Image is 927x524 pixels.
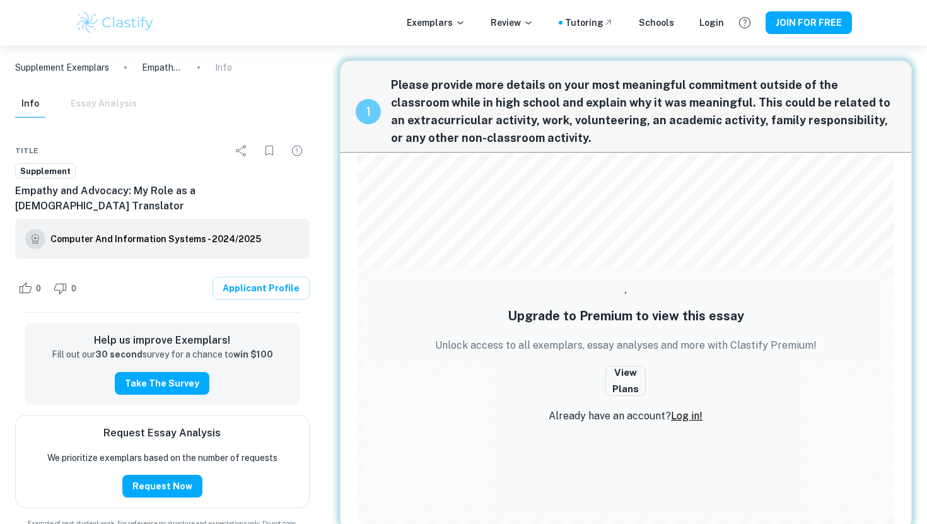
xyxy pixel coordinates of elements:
span: Title [15,145,38,156]
div: Dislike [50,278,83,298]
button: View Plans [605,366,646,396]
button: Info [15,90,45,118]
a: Tutoring [565,16,614,30]
a: Computer And Information Systems - 2024/2025 [50,229,261,249]
a: Supplement [15,163,76,179]
span: 0 [29,282,48,295]
strong: 30 second [95,349,143,359]
span: 0 [64,282,83,295]
button: JOIN FOR FREE [766,11,852,34]
span: Please provide more details on your most meaningful commitment outside of the classroom while in ... [391,76,897,147]
h6: Computer And Information Systems - 2024/2025 [50,232,261,246]
img: Clastify logo [75,10,155,35]
button: Take the Survey [115,372,209,395]
h6: Empathy and Advocacy: My Role as a [DEMOGRAPHIC_DATA] Translator [15,183,310,214]
div: Like [15,278,48,298]
button: Request Now [122,475,202,498]
a: Applicant Profile [213,277,310,300]
a: Schools [639,16,674,30]
button: Help and Feedback [734,12,755,33]
h5: Upgrade to Premium to view this essay [508,306,744,325]
a: Supplement Exemplars [15,61,109,74]
div: Share [229,138,254,163]
a: Log in! [671,410,703,422]
strong: win $100 [233,349,273,359]
p: Already have an account? [549,409,703,424]
div: Bookmark [257,138,282,163]
p: Info [215,61,232,74]
p: We prioritize exemplars based on the number of requests [47,451,277,465]
a: Login [699,16,724,30]
p: Empathy and Advocacy: My Role as a [DEMOGRAPHIC_DATA] Translator [142,61,182,74]
p: Unlock access to all exemplars, essay analyses and more with Clastify Premium! [435,338,817,353]
h6: Request Essay Analysis [103,426,221,441]
p: Review [491,16,533,30]
span: Supplement [16,165,75,178]
div: Report issue [284,138,310,163]
h6: Help us improve Exemplars! [35,333,289,348]
div: recipe [356,99,381,124]
p: Exemplars [407,16,465,30]
p: Fill out our survey for a chance to [52,348,273,362]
